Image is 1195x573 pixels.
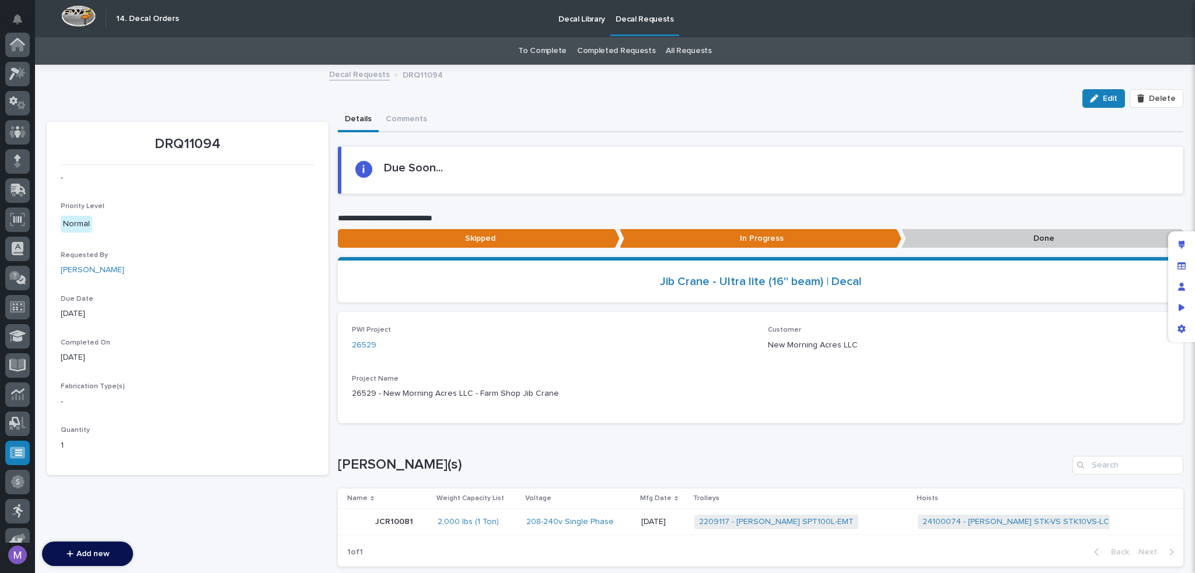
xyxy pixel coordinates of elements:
span: Next [1138,547,1164,557]
p: DRQ11094 [403,68,443,80]
div: App settings [1171,318,1192,339]
p: In Progress [620,229,902,248]
span: Quantity [61,427,90,434]
span: Requested By [61,252,108,259]
p: Name [347,492,368,505]
span: PWI Project [352,326,391,333]
p: Done [902,229,1183,248]
a: To Complete [518,37,567,65]
tr: JCR10081JCR10081 2,000 lbs (1 Ton) 208-240v Single Phase [DATE]2209117 - [PERSON_NAME] SPT100L-EM... [338,509,1183,535]
a: 2209117 - [PERSON_NAME] SPT100L-EMT [699,517,854,527]
input: Search [1072,456,1183,474]
p: - [61,172,315,184]
button: Edit [1082,89,1125,108]
a: 2,000 lbs (1 Ton) [438,517,499,527]
p: Trolleys [693,492,719,505]
p: [DATE] [641,517,686,527]
p: New Morning Acres LLC [768,339,1170,351]
button: Back [1085,547,1134,557]
p: Mfg Date [640,492,672,505]
a: 26529 [352,339,376,351]
p: 26529 - New Morning Acres LLC - Farm Shop Jib Crane [352,388,1169,400]
span: Delete [1149,93,1176,104]
p: [DATE] [61,351,315,364]
div: Manage fields and data [1171,255,1192,276]
p: 1 of 1 [338,538,372,567]
a: 24100074 - [PERSON_NAME] STK-VS STK10VS-LC [923,517,1109,527]
span: Project Name [352,375,399,382]
span: Back [1104,547,1129,557]
h2: 14. Decal Orders [116,14,179,24]
span: Customer [768,326,801,333]
div: Normal [61,216,92,233]
a: Decal Requests [329,67,390,80]
button: Delete [1130,89,1183,108]
p: Voltage [525,492,551,505]
div: Preview as [1171,297,1192,318]
span: Edit [1103,93,1117,104]
h2: Due Soon... [384,161,443,175]
img: Workspace Logo [61,5,96,27]
span: Due Date [61,296,93,303]
p: JCR10081 [375,515,415,527]
p: 1 [61,440,315,452]
button: users-avatar [5,543,30,567]
span: Completed On [61,339,110,346]
p: Hoists [917,492,938,505]
p: - [61,396,315,408]
p: Weight Capacity List [436,492,504,505]
a: Jib Crane - Ultra lite (16'' beam) | Decal [660,275,862,289]
button: Comments [379,108,434,132]
div: Notifications [15,14,30,33]
p: Skipped [338,229,620,248]
span: Fabrication Type(s) [61,383,125,390]
a: Completed Requests [577,37,655,65]
a: All Requests [666,37,711,65]
span: Priority Level [61,203,104,210]
div: Manage users [1171,276,1192,297]
a: 208-240v Single Phase [526,517,614,527]
p: DRQ11094 [61,136,315,153]
button: Next [1134,547,1183,557]
button: Notifications [5,7,30,31]
a: [PERSON_NAME] [61,264,124,276]
button: Details [338,108,379,132]
iframe: Open customer support [1158,535,1189,566]
h1: [PERSON_NAME](s) [338,456,1068,473]
div: Edit layout [1171,234,1192,255]
button: Add new [42,542,133,566]
p: [DATE] [61,308,315,320]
